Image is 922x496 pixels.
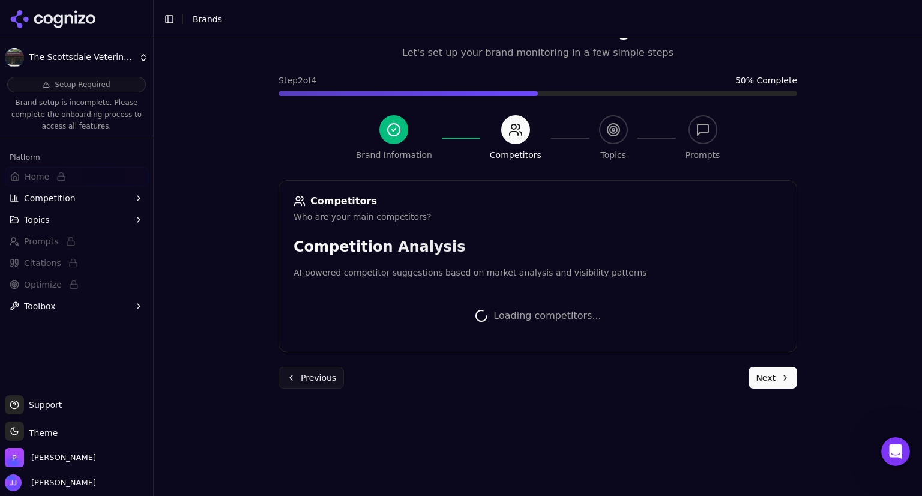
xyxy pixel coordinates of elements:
span: 50 % Complete [735,74,797,86]
button: Send a message… [206,381,225,401]
img: Profile image for Deniz [51,7,70,26]
button: go back [8,5,31,28]
button: Next [749,367,797,389]
span: Toolbox [24,300,56,312]
img: Jen Jones [5,474,22,491]
button: Toolbox [5,297,148,316]
img: Perrill [5,448,24,467]
span: Citations [24,257,61,269]
button: Open user button [5,474,96,491]
button: Open organization switcher [5,448,96,467]
div: Competitors [490,149,541,161]
button: Home [209,5,232,28]
span: Home [25,171,49,183]
button: Emoji picker [19,386,28,396]
p: Let's set up your brand monitoring in a few simple steps [279,46,797,60]
div: Platform [5,148,148,167]
h3: Competition Analysis [294,237,782,256]
button: Competition [5,189,148,208]
p: Brand setup is incomplete. Please complete the onboarding process to access all features. [7,97,146,133]
button: Previous [279,367,344,389]
span: Perrill [31,452,96,463]
div: Topics [601,149,627,161]
span: Setup Required [55,80,110,89]
img: The Scottsdale Veterinary Clinic [5,48,24,67]
div: Brand Information [356,149,432,161]
span: Topics [24,214,50,226]
span: Support [24,399,62,411]
nav: breadcrumb [193,13,222,25]
div: Prompts [685,149,720,161]
span: Competition [24,192,76,204]
span: Loading competitors... [493,309,601,323]
span: Prompts [24,235,59,247]
h1: Cognizo [75,11,112,20]
iframe: Intercom live chat [881,437,910,466]
div: Competitors [294,195,782,207]
p: AI-powered competitor suggestions based on market analysis and visibility patterns [294,266,782,280]
textarea: Message… [10,361,230,381]
span: Step 2 of 4 [279,74,316,86]
span: Theme [24,428,58,438]
span: [PERSON_NAME] [26,477,96,488]
span: The Scottsdale Veterinary Clinic [29,52,134,63]
button: Gif picker [38,386,47,396]
button: Upload attachment [57,386,67,396]
span: Brands [193,14,222,24]
img: Profile image for Alp [34,7,53,26]
span: Optimize [24,279,62,291]
div: Who are your main competitors? [294,211,782,223]
button: Topics [5,210,148,229]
